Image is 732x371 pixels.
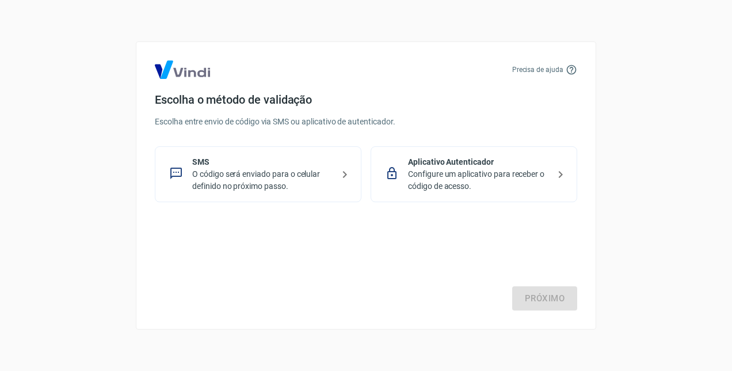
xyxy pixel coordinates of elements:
[371,146,577,202] div: Aplicativo AutenticadorConfigure um aplicativo para receber o código de acesso.
[512,65,563,75] p: Precisa de ajuda
[192,156,333,168] p: SMS
[408,168,549,192] p: Configure um aplicativo para receber o código de acesso.
[155,146,361,202] div: SMSO código será enviado para o celular definido no próximo passo.
[192,168,333,192] p: O código será enviado para o celular definido no próximo passo.
[155,116,577,128] p: Escolha entre envio de código via SMS ou aplicativo de autenticador.
[155,93,577,107] h4: Escolha o método de validação
[155,60,210,79] img: Logo Vind
[408,156,549,168] p: Aplicativo Autenticador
